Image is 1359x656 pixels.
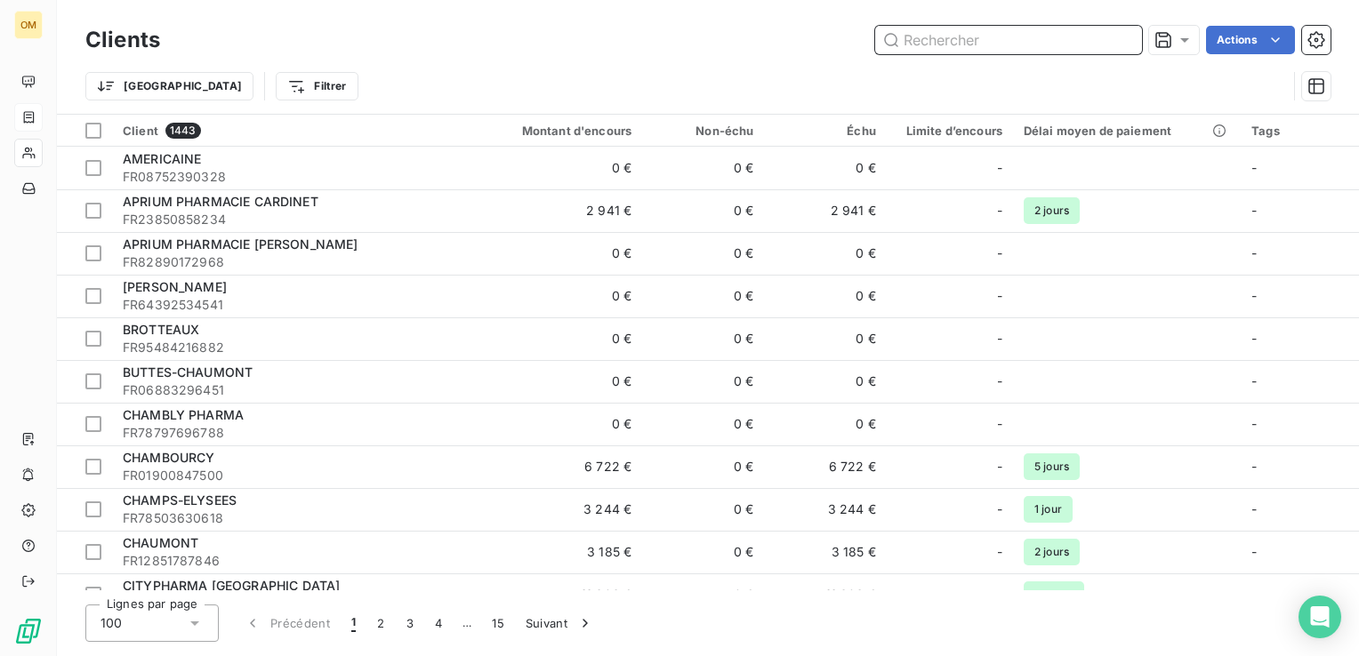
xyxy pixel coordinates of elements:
[123,279,227,294] span: [PERSON_NAME]
[765,232,887,275] td: 0 €
[489,124,631,138] div: Montant d'encours
[642,403,764,445] td: 0 €
[123,492,237,508] span: CHAMPS-ELYSEES
[765,189,887,232] td: 2 941 €
[997,586,1002,604] span: -
[642,360,764,403] td: 0 €
[642,488,764,531] td: 0 €
[997,415,1002,433] span: -
[1251,416,1257,431] span: -
[123,168,468,186] span: FR08752390328
[515,604,605,642] button: Suivant
[1251,373,1257,388] span: -
[1024,197,1080,224] span: 2 jours
[123,535,198,550] span: CHAUMONT
[123,124,158,138] span: Client
[1251,160,1257,175] span: -
[85,72,253,100] button: [GEOGRAPHIC_DATA]
[1024,453,1080,480] span: 5 jours
[642,275,764,317] td: 0 €
[14,617,43,645] img: Logo LeanPay
[1024,539,1080,565] span: 2 jours
[642,531,764,573] td: 0 €
[997,543,1002,561] span: -
[123,194,318,209] span: APRIUM PHARMACIE CARDINET
[1251,124,1348,138] div: Tags
[1251,203,1257,218] span: -
[123,364,253,380] span: BUTTES-CHAUMONT
[123,339,468,356] span: FR95484216882
[765,488,887,531] td: 3 244 €
[165,123,201,139] span: 1443
[765,403,887,445] td: 0 €
[123,253,468,271] span: FR82890172968
[123,381,468,399] span: FR06883296451
[1251,288,1257,303] span: -
[642,317,764,360] td: 0 €
[642,147,764,189] td: 0 €
[123,322,199,337] span: BROTTEAUX
[1251,501,1257,516] span: -
[123,236,358,252] span: APRIUM PHARMACIE [PERSON_NAME]
[642,573,764,616] td: 0 €
[123,407,244,422] span: CHAMBLY PHARMA
[765,573,887,616] td: 11 606 €
[997,330,1002,348] span: -
[478,573,642,616] td: 11 606 €
[997,159,1002,177] span: -
[765,531,887,573] td: 3 185 €
[123,211,468,228] span: FR23850858234
[765,317,887,360] td: 0 €
[478,232,642,275] td: 0 €
[765,147,887,189] td: 0 €
[478,147,642,189] td: 0 €
[765,445,887,488] td: 6 722 €
[1251,459,1257,474] span: -
[123,467,468,484] span: FR01900847500
[481,604,515,642] button: 15
[897,124,1002,138] div: Limite d’encours
[478,531,642,573] td: 3 185 €
[123,552,468,570] span: FR12851787846
[478,360,642,403] td: 0 €
[478,403,642,445] td: 0 €
[765,360,887,403] td: 0 €
[453,609,481,637] span: …
[1024,496,1073,523] span: 1 jour
[997,202,1002,220] span: -
[123,151,202,166] span: AMERICAINE
[478,189,642,232] td: 2 941 €
[233,604,341,642] button: Précédent
[997,287,1002,305] span: -
[123,450,215,465] span: CHAMBOURCY
[1251,544,1257,559] span: -
[123,578,340,593] span: CITYPHARMA [GEOGRAPHIC_DATA]
[351,614,356,632] span: 1
[478,488,642,531] td: 3 244 €
[642,445,764,488] td: 0 €
[276,72,358,100] button: Filtrer
[424,604,453,642] button: 4
[396,604,424,642] button: 3
[1024,581,1084,608] span: 12 jours
[1251,587,1257,602] span: -
[653,124,753,138] div: Non-échu
[14,11,43,39] div: OM
[642,232,764,275] td: 0 €
[123,509,468,527] span: FR78503630618
[478,445,642,488] td: 6 722 €
[478,275,642,317] td: 0 €
[85,24,160,56] h3: Clients
[875,26,1142,54] input: Rechercher
[1206,26,1295,54] button: Actions
[765,275,887,317] td: 0 €
[366,604,395,642] button: 2
[997,500,1002,518] span: -
[341,604,366,642] button: 1
[1024,124,1230,138] div: Délai moyen de paiement
[997,372,1002,390] span: -
[123,296,468,314] span: FR64392534541
[776,124,876,138] div: Échu
[1251,245,1257,260] span: -
[123,424,468,442] span: FR78797696788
